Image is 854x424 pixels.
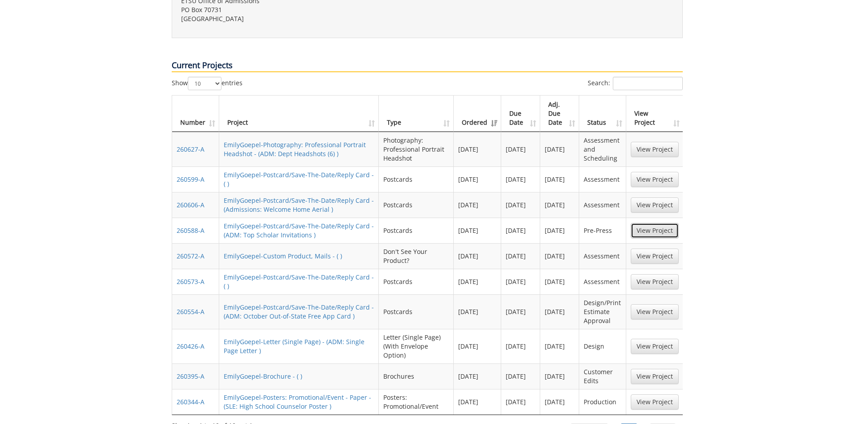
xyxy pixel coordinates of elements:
a: 260426-A [177,342,204,350]
td: Postcards [379,294,454,329]
td: [DATE] [454,192,501,218]
a: EmilyGoepel-Custom Product, Mails - ( ) [224,252,342,260]
td: Assessment [579,192,626,218]
select: Showentries [188,77,221,90]
td: [DATE] [454,294,501,329]
label: Search: [588,77,683,90]
a: EmilyGoepel-Postcard/Save-The-Date/Reply Card - ( ) [224,273,374,290]
td: [DATE] [501,329,540,363]
a: EmilyGoepel-Brochure - ( ) [224,372,302,380]
td: Customer Edits [579,363,626,389]
label: Show entries [172,77,243,90]
td: Brochures [379,363,454,389]
a: EmilyGoepel-Posters: Promotional/Event - Paper - (SLE: High School Counselor Poster ) [224,393,371,411]
td: Letter (Single Page) (With Envelope Option) [379,329,454,363]
th: Status: activate to sort column ascending [579,96,626,132]
td: [DATE] [540,269,579,294]
td: Pre-Press [579,218,626,243]
a: View Project [631,394,679,410]
a: View Project [631,304,679,319]
td: Production [579,389,626,415]
td: Postcards [379,192,454,218]
td: [DATE] [540,166,579,192]
a: 260344-A [177,398,204,406]
td: Assessment [579,243,626,269]
p: PO Box 70731 [181,5,420,14]
p: Current Projects [172,60,683,72]
td: [DATE] [540,363,579,389]
td: [DATE] [454,269,501,294]
a: 260573-A [177,277,204,286]
td: Postcards [379,166,454,192]
a: View Project [631,339,679,354]
th: Ordered: activate to sort column ascending [454,96,501,132]
td: [DATE] [454,329,501,363]
a: 260606-A [177,201,204,209]
td: [DATE] [454,166,501,192]
a: View Project [631,274,679,289]
a: EmilyGoepel-Postcard/Save-The-Date/Reply Card - (ADM: October Out-of-State Free App Card ) [224,303,374,320]
td: [DATE] [454,218,501,243]
a: View Project [631,249,679,264]
td: Design/Print Estimate Approval [579,294,626,329]
td: [DATE] [501,269,540,294]
td: Don't See Your Product? [379,243,454,269]
td: Assessment [579,269,626,294]
td: [DATE] [540,192,579,218]
td: [DATE] [454,243,501,269]
a: 260627-A [177,145,204,153]
td: [DATE] [540,294,579,329]
a: View Project [631,223,679,238]
td: [DATE] [540,218,579,243]
td: [DATE] [540,243,579,269]
td: [DATE] [501,294,540,329]
a: View Project [631,142,679,157]
input: Search: [613,77,683,90]
a: 260572-A [177,252,204,260]
th: View Project: activate to sort column ascending [626,96,683,132]
a: 260588-A [177,226,204,235]
a: EmilyGoepel-Letter (Single Page) - (ADM: Single Page Letter ) [224,337,364,355]
td: [DATE] [501,132,540,166]
a: EmilyGoepel-Postcard/Save-The-Date/Reply Card - (ADM: Top Scholar Invitations ) [224,222,374,239]
td: [DATE] [501,389,540,415]
td: [DATE] [540,329,579,363]
td: Assessment and Scheduling [579,132,626,166]
th: Number: activate to sort column ascending [172,96,219,132]
th: Due Date: activate to sort column ascending [501,96,540,132]
td: [DATE] [501,218,540,243]
a: View Project [631,197,679,213]
td: [DATE] [540,132,579,166]
td: [DATE] [501,166,540,192]
td: Photography: Professional Portrait Headshot [379,132,454,166]
a: EmilyGoepel-Postcard/Save-The-Date/Reply Card - (Admissions: Welcome Home Aerial ) [224,196,374,214]
td: Posters: Promotional/Event [379,389,454,415]
td: Postcards [379,269,454,294]
a: 260554-A [177,307,204,316]
td: [DATE] [501,243,540,269]
a: EmilyGoepel-Postcard/Save-The-Date/Reply Card - ( ) [224,170,374,188]
td: Design [579,329,626,363]
td: Assessment [579,166,626,192]
th: Project: activate to sort column ascending [219,96,379,132]
a: 260599-A [177,175,204,184]
td: [DATE] [454,363,501,389]
td: [DATE] [501,192,540,218]
a: 260395-A [177,372,204,380]
td: [DATE] [501,363,540,389]
p: [GEOGRAPHIC_DATA] [181,14,420,23]
a: View Project [631,369,679,384]
a: View Project [631,172,679,187]
td: [DATE] [454,132,501,166]
a: EmilyGoepel-Photography: Professional Portrait Headshot - (ADM: Dept Headshots (6) ) [224,140,366,158]
th: Adj. Due Date: activate to sort column ascending [540,96,579,132]
td: [DATE] [454,389,501,415]
td: Postcards [379,218,454,243]
td: [DATE] [540,389,579,415]
th: Type: activate to sort column ascending [379,96,454,132]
